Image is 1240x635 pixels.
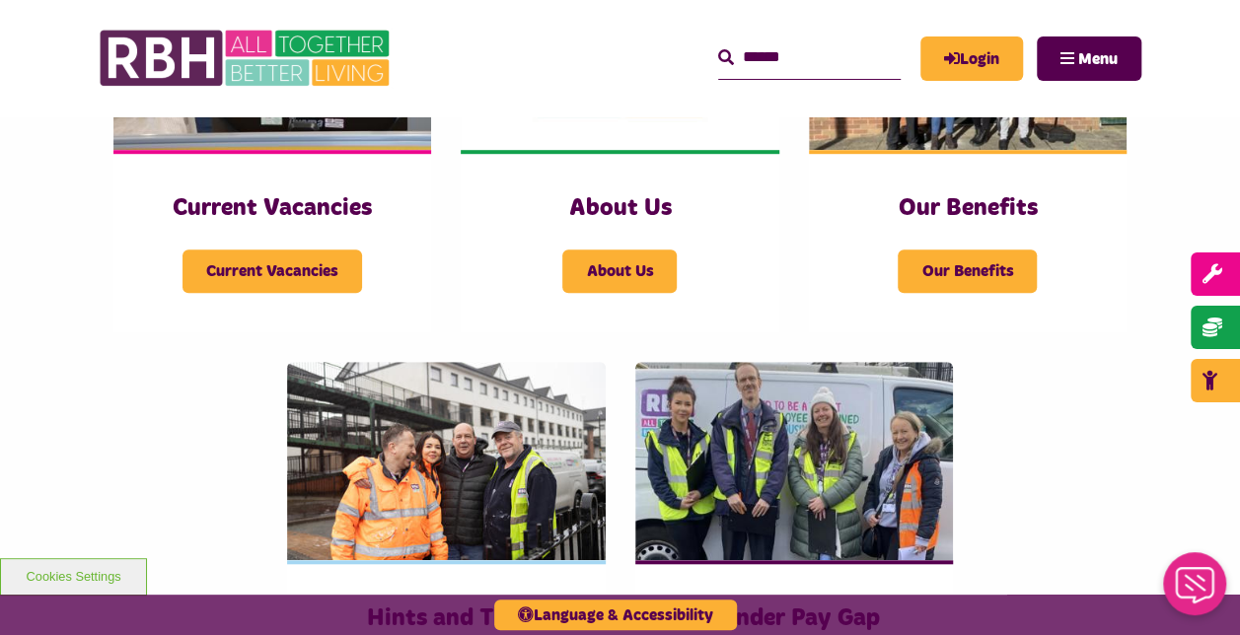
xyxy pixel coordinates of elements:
img: 391760240 1590016381793435 2179504426197536539 N [635,362,953,560]
h3: About Us [500,193,739,224]
a: MyRBH [920,36,1023,81]
span: About Us [562,249,677,293]
button: Language & Accessibility [494,600,737,630]
span: Our Benefits [898,249,1037,293]
button: Navigation [1037,36,1141,81]
span: Current Vacancies [182,249,362,293]
img: RBH [99,20,395,97]
h3: Current Vacancies [153,193,392,224]
h3: Our Benefits [848,193,1087,224]
iframe: Netcall Web Assistant for live chat [1151,546,1240,635]
img: SAZMEDIA RBH 21FEB24 46 [287,362,605,560]
span: Menu [1078,51,1118,67]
